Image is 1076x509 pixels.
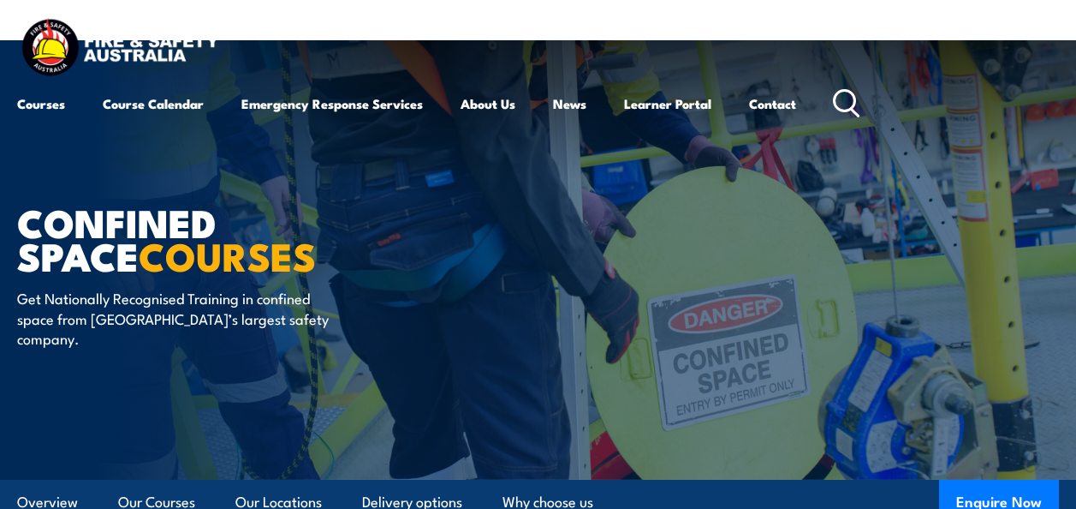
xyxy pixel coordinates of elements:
[103,83,204,124] a: Course Calendar
[241,83,423,124] a: Emergency Response Services
[461,83,515,124] a: About Us
[749,83,796,124] a: Contact
[17,83,65,124] a: Courses
[17,288,330,348] p: Get Nationally Recognised Training in confined space from [GEOGRAPHIC_DATA]’s largest safety comp...
[553,83,586,124] a: News
[624,83,711,124] a: Learner Portal
[17,205,440,272] h1: Confined Space
[139,225,316,284] strong: COURSES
